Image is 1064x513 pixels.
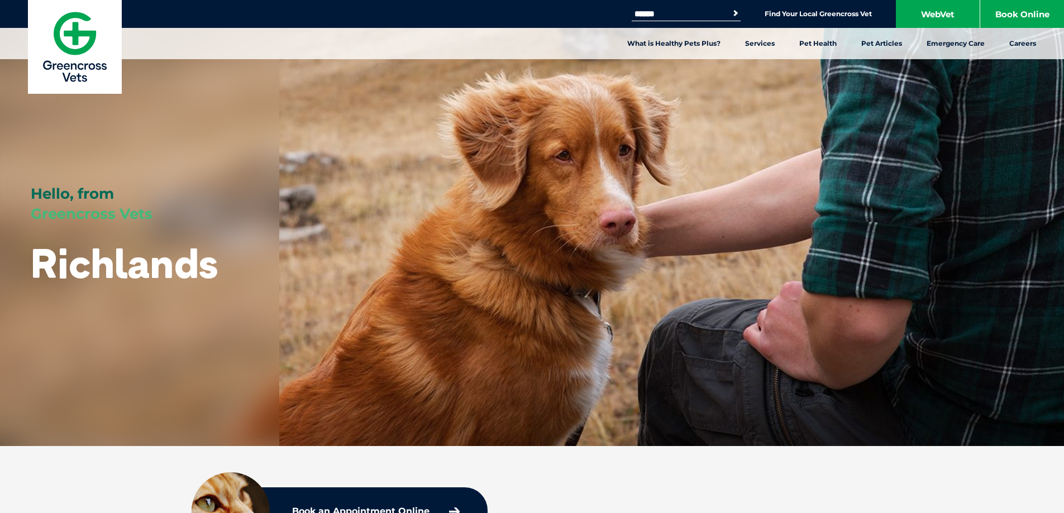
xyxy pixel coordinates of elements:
a: Careers [997,28,1048,59]
a: Pet Health [787,28,849,59]
a: Emergency Care [914,28,997,59]
a: Find Your Local Greencross Vet [765,9,872,18]
span: Hello, from [31,185,114,203]
a: What is Healthy Pets Plus? [615,28,733,59]
span: Greencross Vets [31,205,152,223]
a: Pet Articles [849,28,914,59]
h1: Richlands [31,241,218,285]
button: Search [730,8,741,19]
a: Services [733,28,787,59]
